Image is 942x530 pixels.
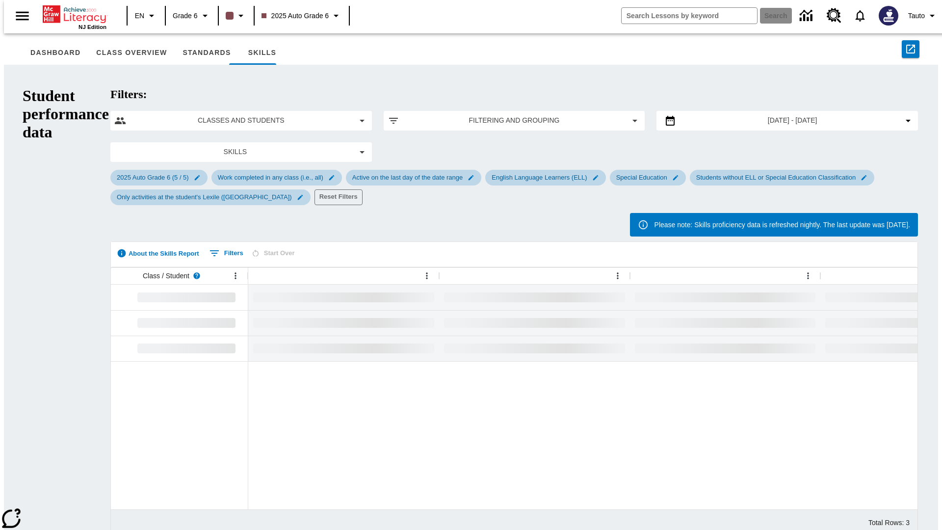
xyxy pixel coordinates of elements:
[131,7,162,25] button: Language: EN, Select a language
[904,7,942,25] button: Profile/Settings
[114,115,368,127] button: Select classes and students menu item
[114,146,368,158] button: Select skills menu item
[88,41,175,65] button: Class Overview
[388,115,641,127] button: Apply filters menu item
[262,11,329,21] span: 2025 Auto Grade 6
[207,245,246,261] button: Show filters
[8,1,37,30] button: Open side menu
[902,40,919,58] button: Export to CSV
[169,7,215,25] button: Grade: Grade 6, Select a grade
[110,88,918,101] h2: Filters:
[902,115,914,127] svg: Collapse Date Range Filter
[690,174,862,181] span: Students without ELL or Special Education Classification
[868,518,910,528] div: Total Rows: 3
[610,170,686,185] div: Edit Special Education filter selected submenu item
[111,193,298,201] span: Only activities at the student's Lexile ([GEOGRAPHIC_DATA])
[768,115,817,126] span: [DATE] - [DATE]
[189,268,204,283] button: Read more about Class / Student
[110,170,208,185] div: Edit 2025 Auto Grade 6 (5 / 5) filter selected submenu item
[486,174,593,181] span: English Language Learners (ELL)
[873,3,904,28] button: Select a new avatar
[908,11,925,21] span: Tauto
[212,174,329,181] span: Work completed in any class (i.e., all)
[485,170,605,185] div: Edit English Language Learners (ELL) filter selected submenu item
[43,3,106,30] div: Home
[135,11,144,21] span: EN
[847,3,873,28] a: Notifications
[801,268,815,283] button: Open Menu
[129,248,199,259] span: About the Skills Report
[654,216,910,234] div: Please note: Skills proficiency data is refreshed nightly. The last update was [DATE].
[346,170,481,185] div: Edit Active on the last day of the date range filter selected submenu item
[23,87,109,527] h1: Student performance data
[419,268,434,283] button: Open Menu
[113,246,203,261] button: About the Skills Report
[143,271,189,281] span: Class / Student
[122,147,348,157] span: Skills
[211,170,342,185] div: Edit Work completed in any class (i.e., all) filter selected submenu item
[610,268,625,283] button: Open Menu
[238,41,286,65] button: Skills
[228,268,243,283] button: Open Menu
[134,115,348,126] span: Classes and Students
[78,24,106,30] span: NJ Edition
[690,170,874,185] div: Edit Students without ELL or Special Education Classification filter selected submenu item
[258,7,346,25] button: Class: 2025 Auto Grade 6, Select your class
[173,11,198,21] span: Grade 6
[346,174,469,181] span: Active on the last day of the date range
[175,41,238,65] button: Standards
[23,41,88,65] button: Dashboard
[610,174,673,181] span: Special Education
[660,115,914,127] button: Select the date range menu item
[407,115,622,126] span: Filtering and Grouping
[879,6,898,26] img: Avatar
[794,2,821,29] a: Data Center
[111,174,195,181] span: 2025 Auto Grade 6 (5 / 5)
[821,2,847,29] a: Resource Center, Will open in new tab
[110,189,311,205] div: Edit Only activities at the student's Lexile (Reading) filter selected submenu item
[222,7,251,25] button: Class color is dark brown. Change class color
[622,8,757,24] input: search field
